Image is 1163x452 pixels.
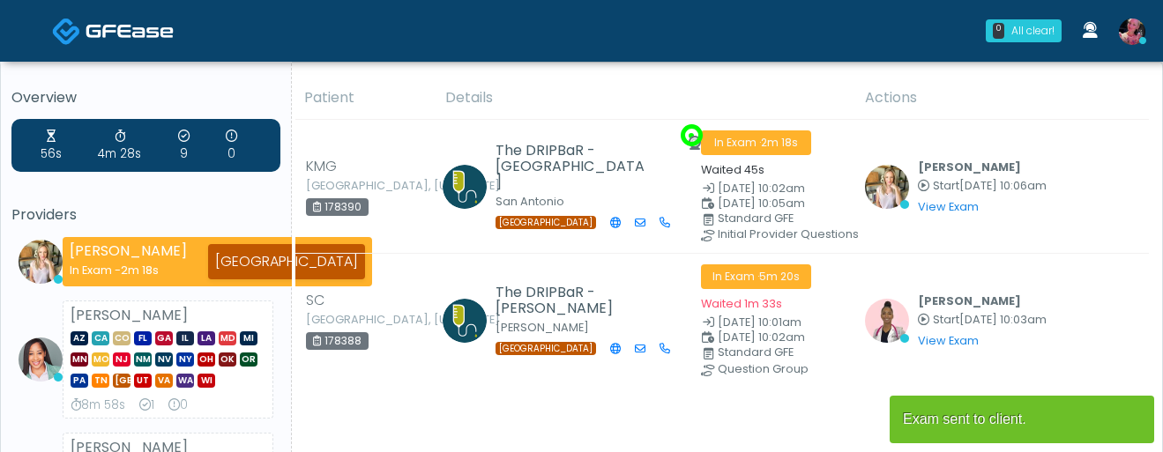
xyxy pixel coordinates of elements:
span: [GEOGRAPHIC_DATA] [113,374,130,388]
span: [GEOGRAPHIC_DATA] [496,216,596,229]
a: View Exam [918,199,979,214]
span: MI [240,331,257,345]
div: Question Group [718,364,861,374]
a: View Exam [918,333,979,348]
a: Call via 8x8 [660,341,670,357]
span: VA [155,374,173,388]
div: Standard GFE [718,347,861,358]
img: Janaira Villalobos [865,299,909,343]
small: Date Created [701,183,844,195]
h5: The DRIPBaR - [GEOGRAPHIC_DATA] [496,143,650,190]
span: OH [198,352,215,367]
h5: Overview [11,90,280,106]
th: Actions [854,77,1149,120]
span: NY [176,352,194,367]
span: MN [71,352,88,367]
small: Waited 45s [701,162,764,177]
span: PA [71,374,88,388]
div: In Exam - [70,262,187,278]
div: All clear! [1011,23,1055,39]
div: Standard GFE [718,213,861,224]
img: Jennifer Ekeh [19,337,63,382]
article: Exam sent to client. [890,396,1154,443]
span: [DATE] 10:03am [959,312,1047,327]
span: OK [219,352,236,367]
div: 0 [226,128,237,163]
img: Lindsey Morgan [1119,19,1145,45]
span: [DATE] 10:05am [718,196,805,211]
span: In Exam · [701,130,811,155]
small: [GEOGRAPHIC_DATA], [US_STATE] [306,315,403,325]
span: 2m 18s [761,135,798,150]
div: 9 [178,128,190,163]
span: WI [198,374,215,388]
strong: [PERSON_NAME] [70,241,187,261]
img: Daley Lightfoot [443,299,487,343]
div: 8m 58s [71,396,125,414]
b: [PERSON_NAME] [918,159,1021,174]
small: Scheduled Time [701,198,844,210]
img: Docovia [86,22,174,40]
a: Call via 8x8 [660,215,670,231]
small: Waited 1m 33s [701,296,782,311]
span: CA [92,331,109,345]
span: LA [198,331,215,345]
small: Scheduled Time [701,332,844,344]
img: Cameron Ellis [865,165,909,209]
th: Patient [294,77,435,120]
div: 178390 [306,198,369,216]
img: Cameron Ellis [19,240,63,284]
div: Initial Provider Questions [718,229,861,240]
span: 5m 20s [759,269,800,284]
span: AZ [71,331,88,345]
span: 2m 18s [121,263,159,278]
th: Details [435,77,854,120]
div: 1 [139,396,154,414]
div: 178388 [306,332,369,350]
span: [DATE] 10:01am [718,315,801,330]
span: [DATE] 10:02am [718,330,805,345]
span: IL [176,331,194,345]
span: [DATE] 10:06am [959,178,1047,193]
span: [DATE] 10:02am [718,181,805,196]
span: SC [306,290,324,311]
small: Date Created [701,317,844,329]
div: 0 [168,396,188,414]
span: NM [134,352,152,367]
span: WA [176,374,194,388]
span: CO [113,331,130,345]
img: Docovia [52,17,81,46]
a: 0 All clear! [975,12,1072,49]
small: Started at [918,181,1047,192]
h5: The DRIPBaR - [PERSON_NAME] [496,285,650,316]
span: OR [240,352,257,367]
div: 4m 28s [98,128,141,163]
span: TN [92,374,109,388]
h5: Providers [11,207,280,223]
span: Start [933,178,959,193]
span: UT [134,374,152,388]
span: FL [134,331,152,345]
span: GA [155,331,173,345]
span: Start [933,312,959,327]
strong: [PERSON_NAME] [71,305,188,325]
div: 56s [41,128,62,163]
span: MD [219,331,236,345]
div: [GEOGRAPHIC_DATA] [208,244,365,279]
a: Docovia [52,2,174,59]
div: 0 [993,23,1004,39]
b: [PERSON_NAME] [918,293,1021,308]
span: NJ [113,352,130,367]
span: MO [92,352,109,367]
span: KMG [306,156,337,177]
small: [PERSON_NAME] [496,320,589,335]
span: In Exam · [701,264,811,289]
img: Michael Nelson [443,165,487,209]
small: San Antonio [496,194,564,209]
small: [GEOGRAPHIC_DATA], [US_STATE] [306,181,403,191]
span: NV [155,352,173,367]
span: [GEOGRAPHIC_DATA] [496,342,596,355]
small: Started at [918,315,1047,326]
